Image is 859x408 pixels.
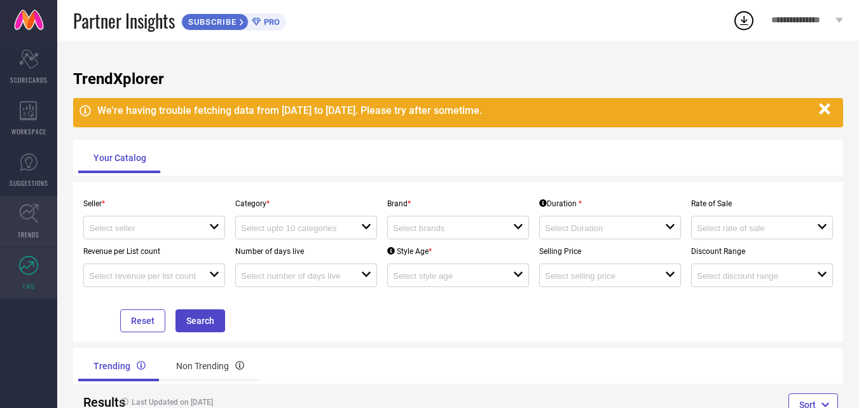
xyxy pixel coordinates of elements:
[11,127,46,136] span: WORKSPACE
[10,178,48,188] span: SUGGESTIONS
[393,223,501,233] input: Select brands
[83,247,225,256] p: Revenue per List count
[73,70,843,88] h1: TrendXplorer
[235,247,377,256] p: Number of days live
[18,230,39,239] span: TRENDS
[97,104,813,116] div: We're having trouble fetching data from [DATE] to [DATE]. Please try after sometime.
[89,223,197,233] input: Select seller
[23,281,35,291] span: FWD
[78,143,161,173] div: Your Catalog
[387,199,529,208] p: Brand
[182,17,240,27] span: SUBSCRIBE
[175,309,225,332] button: Search
[393,271,501,281] input: Select style age
[120,309,165,332] button: Reset
[114,398,416,407] h4: Last Updated on [DATE]
[691,247,833,256] p: Discount Range
[78,351,161,381] div: Trending
[73,8,175,34] span: Partner Insights
[545,223,653,233] input: Select Duration
[545,271,653,281] input: Select selling price
[697,223,805,233] input: Select rate of sale
[10,75,48,85] span: SCORECARDS
[261,17,280,27] span: PRO
[181,10,286,31] a: SUBSCRIBEPRO
[241,223,349,233] input: Select upto 10 categories
[161,351,259,381] div: Non Trending
[732,9,755,32] div: Open download list
[89,271,197,281] input: Select revenue per list count
[387,247,432,256] div: Style Age
[539,199,582,208] div: Duration
[235,199,377,208] p: Category
[539,247,681,256] p: Selling Price
[691,199,833,208] p: Rate of Sale
[697,271,805,281] input: Select discount range
[241,271,349,281] input: Select number of days live
[83,199,225,208] p: Seller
